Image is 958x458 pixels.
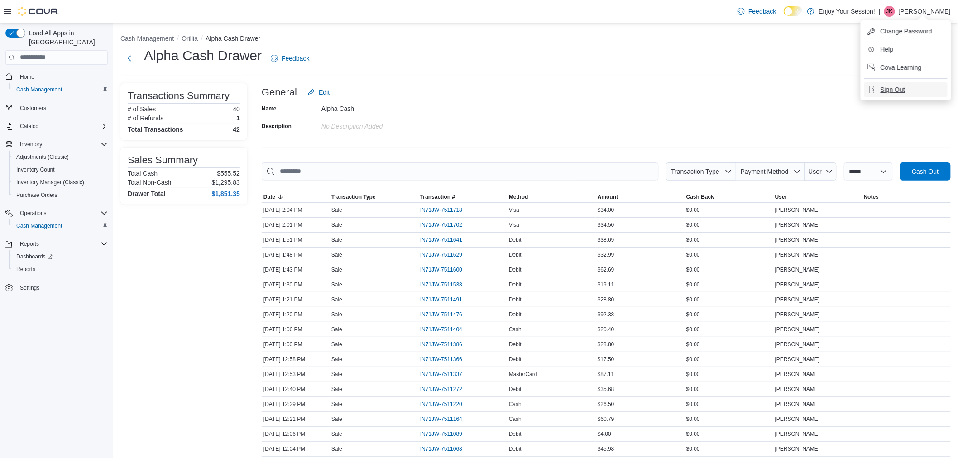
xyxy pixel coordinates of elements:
[128,179,172,186] h6: Total Non-Cash
[881,45,894,54] span: Help
[598,266,614,273] span: $62.69
[128,190,166,197] h4: Drawer Total
[685,264,773,275] div: $0.00
[509,296,522,303] span: Debit
[685,384,773,395] div: $0.00
[282,54,309,63] span: Feedback
[182,35,198,42] button: Orillia
[598,193,618,200] span: Amount
[16,266,35,273] span: Reports
[262,105,277,112] label: Name
[128,91,230,101] h3: Transactions Summary
[25,29,108,47] span: Load All Apps in [GEOGRAPHIC_DATA]
[685,279,773,290] div: $0.00
[900,162,951,181] button: Cash Out
[509,445,522,453] span: Debit
[509,356,522,363] span: Debit
[2,138,111,151] button: Inventory
[16,139,46,150] button: Inventory
[262,309,330,320] div: [DATE] 1:20 PM
[420,279,471,290] button: IN71JW-7511538
[598,371,614,378] span: $87.11
[420,415,462,423] span: IN71JW-7511164
[598,356,614,363] span: $17.50
[20,240,39,248] span: Reports
[330,191,418,202] button: Transaction Type
[13,164,58,175] a: Inventory Count
[809,168,822,175] span: User
[819,6,876,17] p: Enjoy Your Session!
[16,166,55,173] span: Inventory Count
[881,63,922,72] span: Cova Learning
[2,70,111,83] button: Home
[420,264,471,275] button: IN71JW-7511600
[509,221,519,229] span: Visa
[262,234,330,245] div: [DATE] 1:51 PM
[13,177,108,188] span: Inventory Manager (Classic)
[13,251,108,262] span: Dashboards
[420,356,462,363] span: IN71JW-7511366
[262,429,330,439] div: [DATE] 12:06 PM
[685,191,773,202] button: Cash Back
[509,386,522,393] span: Debit
[267,49,313,67] a: Feedback
[685,324,773,335] div: $0.00
[9,83,111,96] button: Cash Management
[775,430,820,438] span: [PERSON_NAME]
[686,193,714,200] span: Cash Back
[420,354,471,365] button: IN71JW-7511366
[775,326,820,333] span: [PERSON_NAME]
[16,121,42,132] button: Catalog
[596,191,685,202] button: Amount
[331,430,342,438] p: Sale
[128,105,156,113] h6: # of Sales
[509,281,522,288] span: Debit
[2,120,111,133] button: Catalog
[775,251,820,258] span: [PERSON_NAME]
[233,105,240,113] p: 40
[18,7,59,16] img: Cova
[262,219,330,230] div: [DATE] 2:01 PM
[262,399,330,410] div: [DATE] 12:29 PM
[509,341,522,348] span: Debit
[206,35,260,42] button: Alpha Cash Drawer
[304,83,333,101] button: Edit
[420,371,462,378] span: IN71JW-7511337
[864,60,948,75] button: Cova Learning
[420,401,462,408] span: IN71JW-7511220
[420,369,471,380] button: IN71JW-7511337
[509,371,537,378] span: MasterCard
[16,71,108,82] span: Home
[262,87,297,98] h3: General
[598,281,614,288] span: $19.11
[16,253,53,260] span: Dashboards
[262,279,330,290] div: [DATE] 1:30 PM
[509,251,522,258] span: Debit
[685,219,773,230] div: $0.00
[881,27,932,36] span: Change Password
[321,119,443,130] div: No Description added
[509,326,522,333] span: Cash
[775,386,820,393] span: [PERSON_NAME]
[598,415,614,423] span: $60.79
[420,205,471,215] button: IN71JW-7511718
[262,324,330,335] div: [DATE] 1:06 PM
[420,430,462,438] span: IN71JW-7511089
[420,386,462,393] span: IN71JW-7511272
[685,429,773,439] div: $0.00
[598,341,614,348] span: $28.80
[775,206,820,214] span: [PERSON_NAME]
[262,294,330,305] div: [DATE] 1:21 PM
[773,191,862,202] button: User
[420,234,471,245] button: IN71JW-7511641
[13,152,108,162] span: Adjustments (Classic)
[775,296,820,303] span: [PERSON_NAME]
[16,208,50,219] button: Operations
[685,354,773,365] div: $0.00
[2,101,111,114] button: Customers
[16,102,108,114] span: Customers
[685,339,773,350] div: $0.00
[912,167,939,176] span: Cash Out
[420,249,471,260] button: IN71JW-7511629
[420,251,462,258] span: IN71JW-7511629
